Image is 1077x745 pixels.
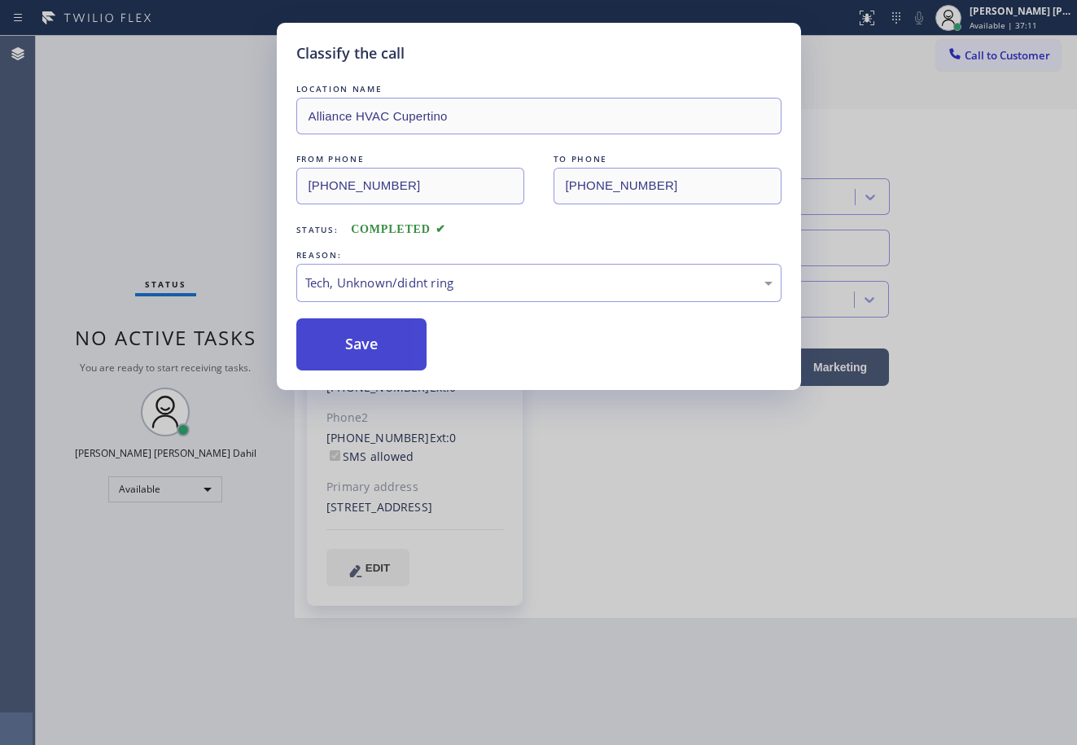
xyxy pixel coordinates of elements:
[296,318,427,370] button: Save
[296,81,781,98] div: LOCATION NAME
[305,274,773,292] div: Tech, Unknown/didnt ring
[296,247,781,264] div: REASON:
[351,223,445,235] span: COMPLETED
[554,168,781,204] input: To phone
[296,224,339,235] span: Status:
[296,42,405,64] h5: Classify the call
[296,168,524,204] input: From phone
[554,151,781,168] div: TO PHONE
[296,151,524,168] div: FROM PHONE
